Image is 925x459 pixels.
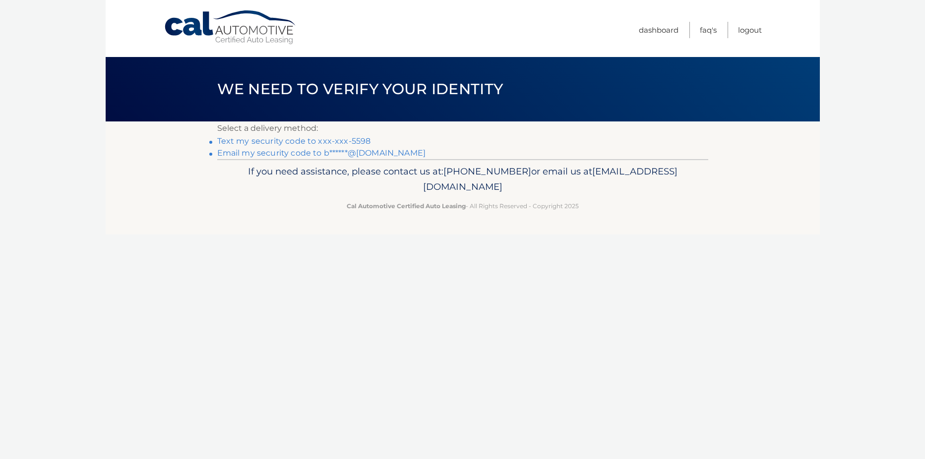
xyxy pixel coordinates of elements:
[164,10,298,45] a: Cal Automotive
[217,148,426,158] a: Email my security code to b******@[DOMAIN_NAME]
[224,201,702,211] p: - All Rights Reserved - Copyright 2025
[224,164,702,195] p: If you need assistance, please contact us at: or email us at
[217,136,371,146] a: Text my security code to xxx-xxx-5598
[700,22,717,38] a: FAQ's
[217,80,503,98] span: We need to verify your identity
[217,121,708,135] p: Select a delivery method:
[738,22,762,38] a: Logout
[639,22,678,38] a: Dashboard
[443,166,531,177] span: [PHONE_NUMBER]
[347,202,466,210] strong: Cal Automotive Certified Auto Leasing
